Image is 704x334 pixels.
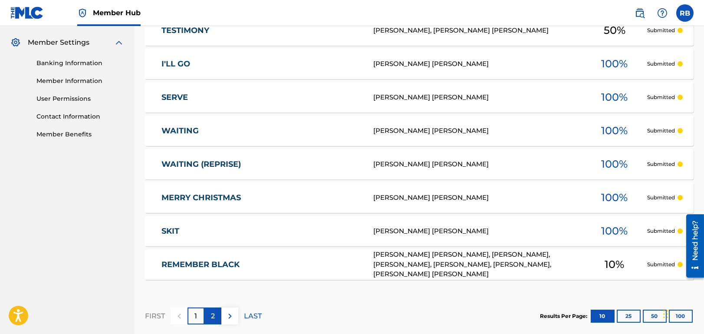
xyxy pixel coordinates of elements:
[601,123,628,139] span: 100 %
[10,7,44,19] img: MLC Logo
[647,60,675,68] p: Submitted
[663,301,668,327] div: Drag
[373,126,582,136] div: [PERSON_NAME] [PERSON_NAME]
[631,4,648,22] a: Public Search
[647,93,675,101] p: Submitted
[211,311,215,321] p: 2
[676,4,694,22] div: User Menu
[591,310,615,323] button: 10
[36,94,124,103] a: User Permissions
[28,37,89,48] span: Member Settings
[161,59,362,69] a: I'LL GO
[647,160,675,168] p: Submitted
[373,59,582,69] div: [PERSON_NAME] [PERSON_NAME]
[601,89,628,105] span: 100 %
[161,193,362,203] a: MERRY CHRISTMAS
[540,312,589,320] p: Results Per Page:
[225,311,235,321] img: right
[373,226,582,236] div: [PERSON_NAME] [PERSON_NAME]
[195,311,197,321] p: 1
[373,26,582,36] div: [PERSON_NAME], [PERSON_NAME] [PERSON_NAME]
[373,159,582,169] div: [PERSON_NAME] [PERSON_NAME]
[643,310,667,323] button: 50
[373,93,582,103] div: [PERSON_NAME] [PERSON_NAME]
[647,26,675,34] p: Submitted
[161,226,362,236] a: SKIT
[601,190,628,205] span: 100 %
[601,56,628,72] span: 100 %
[654,4,671,22] div: Help
[10,37,21,48] img: Member Settings
[601,223,628,239] span: 100 %
[604,23,625,38] span: 50 %
[77,8,88,18] img: Top Rightsholder
[161,260,362,270] a: REMEMBER BLACK
[647,127,675,135] p: Submitted
[114,37,124,48] img: expand
[605,257,624,272] span: 10 %
[601,156,628,172] span: 100 %
[244,311,262,321] p: LAST
[373,193,582,203] div: [PERSON_NAME] [PERSON_NAME]
[647,194,675,202] p: Submitted
[635,8,645,18] img: search
[657,8,668,18] img: help
[161,26,362,36] a: TESTIMONY
[680,211,704,281] iframe: Resource Center
[161,93,362,103] a: SERVE
[647,227,675,235] p: Submitted
[617,310,641,323] button: 25
[145,311,165,321] p: FIRST
[661,292,704,334] iframe: Chat Widget
[161,159,362,169] a: WAITING (REPRISE)
[161,126,362,136] a: WAITING
[93,8,141,18] span: Member Hub
[647,261,675,268] p: Submitted
[36,112,124,121] a: Contact Information
[36,59,124,68] a: Banking Information
[36,130,124,139] a: Member Benefits
[373,250,582,279] div: [PERSON_NAME] [PERSON_NAME], [PERSON_NAME], [PERSON_NAME], [PERSON_NAME], [PERSON_NAME], [PERSON_...
[36,76,124,86] a: Member Information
